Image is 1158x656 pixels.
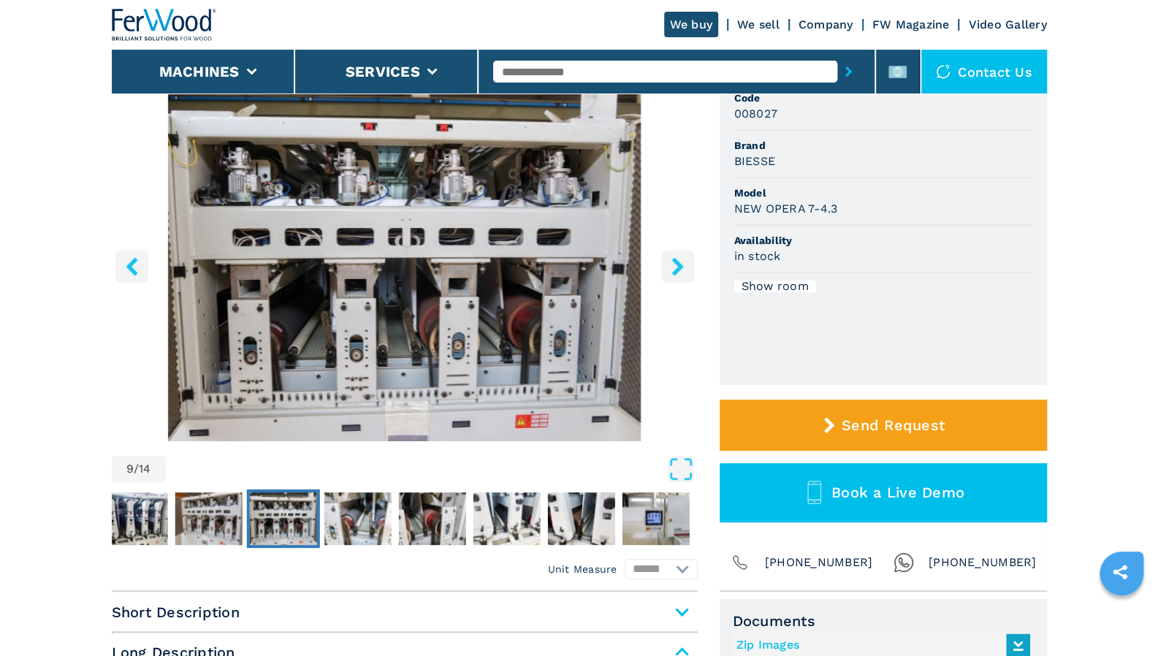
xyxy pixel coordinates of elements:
[737,18,780,31] a: We sell
[473,492,540,545] img: b5f44d345805de26f3115527c07968cf
[929,552,1037,573] span: [PHONE_NUMBER]
[720,463,1047,522] button: Book a Live Demo
[547,492,614,545] img: ef3ea75648d991789f6bce375aea62d1
[734,233,1032,248] span: Availability
[765,552,873,573] span: [PHONE_NUMBER]
[1096,590,1147,645] iframe: Chat
[664,12,719,37] a: We buy
[112,87,698,441] div: Go to Slide 9
[548,562,617,576] em: Unit Measure
[126,463,134,475] span: 9
[134,463,139,475] span: /
[734,186,1032,200] span: Model
[169,456,694,482] button: Open Fullscreen
[968,18,1046,31] a: Video Gallery
[159,63,240,80] button: Machines
[831,484,964,501] span: Book a Live Demo
[97,489,170,548] button: Go to Slide 7
[734,153,776,169] h3: BIESSE
[139,463,151,475] span: 14
[842,416,945,434] span: Send Request
[395,489,468,548] button: Go to Slide 11
[661,250,694,283] button: right-button
[799,18,853,31] a: Company
[936,64,951,79] img: Contact us
[112,9,217,41] img: Ferwood
[734,248,781,264] h3: in stock
[1102,554,1138,590] a: sharethis
[544,489,617,548] button: Go to Slide 13
[249,492,316,545] img: 5c26172ac10a36edc0709b719e1fb9dd
[622,492,689,545] img: 81e13d29995a8a0bf3ce08a91cf2c77f
[734,281,816,292] div: Show room
[921,50,1047,94] div: Contact us
[872,18,950,31] a: FW Magazine
[734,138,1032,153] span: Brand
[720,400,1047,451] button: Send Request
[321,489,394,548] button: Go to Slide 10
[172,489,245,548] button: Go to Slide 8
[470,489,543,548] button: Go to Slide 12
[734,105,778,122] h3: 008027
[730,552,750,573] img: Phone
[175,492,242,545] img: ae97bdec610a70738ffcd1a9a0f54ff2
[100,492,167,545] img: 70831c24ff84e2f273f2c074152247de
[619,489,692,548] button: Go to Slide 14
[398,492,465,545] img: 6bac10c7dd12738d2933638c8fa38a12
[734,200,838,217] h3: NEW OPERA 7-4.3
[115,250,148,283] button: left-button
[246,489,319,548] button: Go to Slide 9
[324,492,391,545] img: 4a8cc8d259a8c21861ce1ff9917edce5
[734,91,1032,105] span: Code
[837,55,860,88] button: submit-button
[894,552,914,573] img: Whatsapp
[112,87,698,441] img: Top Sanders BIESSE NEW OPERA 7-4.3
[112,599,698,625] span: Short Description
[733,612,1034,630] span: Documents
[346,63,420,80] button: Services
